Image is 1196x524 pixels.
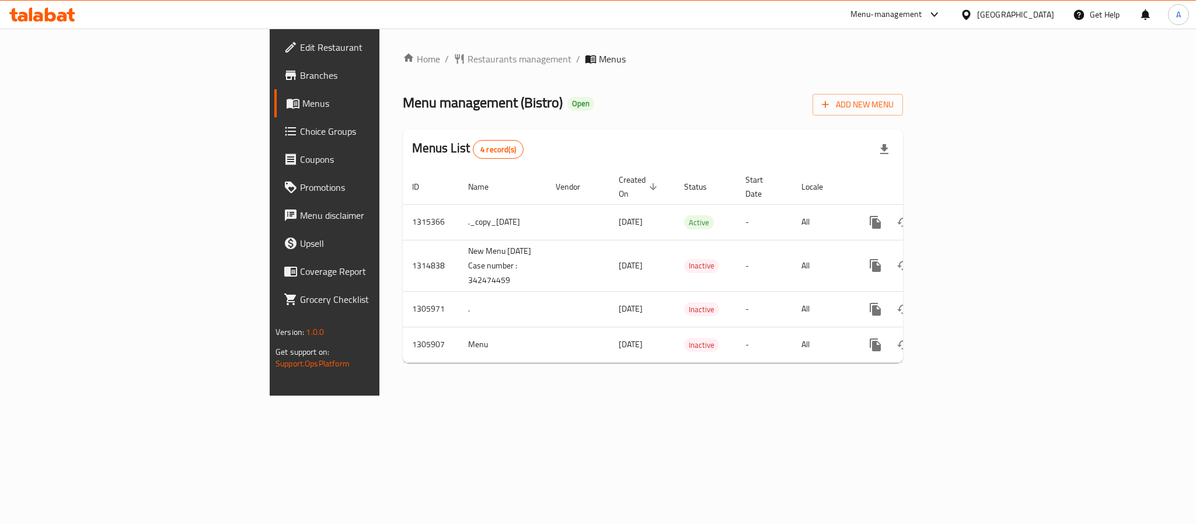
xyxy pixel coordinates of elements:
span: [DATE] [619,301,643,316]
a: Branches [274,61,469,89]
th: Actions [852,169,983,205]
span: Coupons [300,152,460,166]
span: [DATE] [619,337,643,352]
span: 1.0.0 [306,324,324,340]
td: All [792,204,852,240]
button: Change Status [890,251,918,280]
button: more [862,208,890,236]
span: Edit Restaurant [300,40,460,54]
div: Menu-management [850,8,922,22]
a: Promotions [274,173,469,201]
button: more [862,295,890,323]
a: Grocery Checklist [274,285,469,313]
span: Inactive [684,303,719,316]
div: Inactive [684,338,719,352]
span: Name [468,180,504,194]
div: Open [567,97,594,111]
span: A [1176,8,1181,21]
span: Menus [599,52,626,66]
button: more [862,251,890,280]
td: All [792,327,852,362]
span: Coverage Report [300,264,460,278]
span: Start Date [745,173,778,201]
span: Inactive [684,259,719,273]
span: Restaurants management [468,52,571,66]
span: Vendor [556,180,595,194]
span: Add New Menu [822,97,894,112]
td: . [459,291,546,327]
h2: Menus List [412,139,524,159]
span: Get support on: [276,344,329,359]
td: New Menu [DATE] Case number : 342474459 [459,240,546,291]
span: Choice Groups [300,124,460,138]
td: - [736,327,792,362]
div: Inactive [684,302,719,316]
span: [DATE] [619,214,643,229]
span: Branches [300,68,460,82]
a: Choice Groups [274,117,469,145]
span: Created On [619,173,661,201]
span: Version: [276,324,304,340]
span: ID [412,180,434,194]
button: Add New Menu [813,94,903,116]
div: Export file [870,135,898,163]
button: Change Status [890,295,918,323]
a: Restaurants management [454,52,571,66]
a: Upsell [274,229,469,257]
span: 4 record(s) [473,144,523,155]
span: Open [567,99,594,109]
a: Edit Restaurant [274,33,469,61]
button: more [862,331,890,359]
table: enhanced table [403,169,983,363]
li: / [576,52,580,66]
nav: breadcrumb [403,52,903,66]
td: All [792,240,852,291]
span: Promotions [300,180,460,194]
span: Menus [302,96,460,110]
a: Coverage Report [274,257,469,285]
div: Active [684,215,714,229]
span: Grocery Checklist [300,292,460,306]
span: Upsell [300,236,460,250]
td: Menu [459,327,546,362]
a: Menu disclaimer [274,201,469,229]
a: Coupons [274,145,469,173]
span: Active [684,216,714,229]
span: Menu disclaimer [300,208,460,222]
span: Locale [801,180,838,194]
td: - [736,204,792,240]
span: [DATE] [619,258,643,273]
span: Menu management ( Bistro ) [403,89,563,116]
td: All [792,291,852,327]
div: Total records count [473,140,524,159]
a: Menus [274,89,469,117]
span: Inactive [684,338,719,352]
div: [GEOGRAPHIC_DATA] [977,8,1054,21]
button: Change Status [890,331,918,359]
td: - [736,291,792,327]
span: Status [684,180,722,194]
a: Support.OpsPlatform [276,356,350,371]
td: - [736,240,792,291]
td: ._copy_[DATE] [459,204,546,240]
